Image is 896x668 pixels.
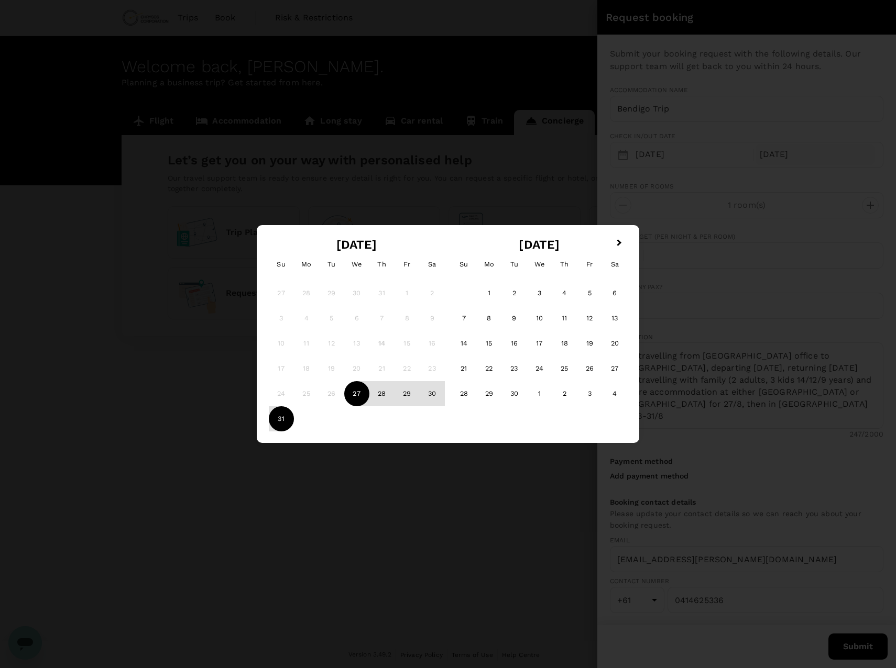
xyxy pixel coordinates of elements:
div: Choose Friday, September 19th, 2025 [577,331,602,356]
div: Choose Wednesday, September 24th, 2025 [527,356,552,381]
div: Not available Monday, August 25th, 2025 [294,381,319,406]
div: Choose Sunday, September 21st, 2025 [451,356,476,381]
div: Choose Sunday, September 28th, 2025 [451,381,476,406]
div: Monday [476,252,501,277]
div: Tuesday [319,252,344,277]
div: Thursday [552,252,577,277]
div: Not available Wednesday, August 6th, 2025 [344,306,369,331]
div: Not available Monday, August 11th, 2025 [294,331,319,356]
div: Wednesday [344,252,369,277]
div: Choose Saturday, September 27th, 2025 [602,356,627,381]
div: Sunday [269,252,294,277]
div: Month September, 2025 [451,281,627,406]
div: Not available Tuesday, August 12th, 2025 [319,331,344,356]
div: Not available Tuesday, August 19th, 2025 [319,356,344,381]
div: Choose Wednesday, September 3rd, 2025 [527,281,552,306]
div: Not available Monday, August 4th, 2025 [294,306,319,331]
div: Choose Saturday, September 6th, 2025 [602,281,627,306]
div: Not available Thursday, August 21st, 2025 [369,356,395,381]
div: Not available Sunday, July 27th, 2025 [269,281,294,306]
div: Not available Sunday, August 24th, 2025 [269,381,294,406]
div: Not available Wednesday, August 20th, 2025 [344,356,369,381]
div: Not available Thursday, August 7th, 2025 [369,306,395,331]
h2: [DATE] [448,238,631,252]
div: Tuesday [501,252,527,277]
div: Choose Tuesday, September 2nd, 2025 [501,281,527,306]
div: Not available Monday, August 18th, 2025 [294,356,319,381]
div: Not available Friday, August 15th, 2025 [395,331,420,356]
h2: [DATE] [265,238,448,252]
div: Friday [577,252,602,277]
div: Choose Sunday, August 31st, 2025 [269,406,294,431]
div: Not available Friday, August 22nd, 2025 [395,356,420,381]
div: Choose Monday, September 1st, 2025 [476,281,501,306]
div: Choose Tuesday, September 9th, 2025 [501,306,527,331]
div: Choose Saturday, September 13th, 2025 [602,306,627,331]
div: Not available Wednesday, August 13th, 2025 [344,331,369,356]
div: Not available Saturday, August 23rd, 2025 [420,356,445,381]
div: Thursday [369,252,395,277]
div: Choose Thursday, October 2nd, 2025 [552,381,577,406]
div: Saturday [602,252,627,277]
div: Choose Monday, September 29th, 2025 [476,381,501,406]
div: Choose Sunday, September 7th, 2025 [451,306,476,331]
div: Not available Wednesday, July 30th, 2025 [344,281,369,306]
div: Not available Friday, August 1st, 2025 [395,281,420,306]
div: Choose Thursday, September 11th, 2025 [552,306,577,331]
div: Not available Tuesday, August 5th, 2025 [319,306,344,331]
div: Not available Tuesday, July 29th, 2025 [319,281,344,306]
div: Not available Saturday, August 16th, 2025 [420,331,445,356]
div: Sunday [451,252,476,277]
div: Choose Tuesday, September 30th, 2025 [501,381,527,406]
div: Not available Wednesday, August 27th, 2025 [344,381,369,406]
div: Choose Friday, October 3rd, 2025 [577,381,602,406]
div: Choose Wednesday, September 17th, 2025 [527,331,552,356]
div: Choose Wednesday, September 10th, 2025 [527,306,552,331]
div: Not available Tuesday, August 26th, 2025 [319,381,344,406]
div: Choose Thursday, September 25th, 2025 [552,356,577,381]
div: Not available Sunday, August 10th, 2025 [269,331,294,356]
div: Choose Saturday, September 20th, 2025 [602,331,627,356]
div: Monday [294,252,319,277]
div: Not available Thursday, July 31st, 2025 [369,281,395,306]
div: Choose Friday, September 26th, 2025 [577,356,602,381]
div: Choose Friday, September 12th, 2025 [577,306,602,331]
div: Month August, 2025 [269,281,445,431]
div: Choose Monday, September 15th, 2025 [476,331,501,356]
div: Friday [395,252,420,277]
div: Saturday [420,252,445,277]
div: Choose Thursday, August 28th, 2025 [369,381,395,406]
div: Choose Saturday, August 30th, 2025 [420,381,445,406]
div: Choose Monday, September 8th, 2025 [476,306,501,331]
button: Next Month [612,235,629,252]
div: Not available Sunday, August 3rd, 2025 [269,306,294,331]
div: Choose Friday, September 5th, 2025 [577,281,602,306]
div: Choose Tuesday, September 16th, 2025 [501,331,527,356]
div: Choose Thursday, September 4th, 2025 [552,281,577,306]
div: Choose Friday, August 29th, 2025 [395,381,420,406]
div: Choose Wednesday, October 1st, 2025 [527,381,552,406]
div: Choose Tuesday, September 23rd, 2025 [501,356,527,381]
div: Choose Thursday, September 18th, 2025 [552,331,577,356]
div: Not available Sunday, August 17th, 2025 [269,356,294,381]
div: Not available Friday, August 8th, 2025 [395,306,420,331]
div: Not available Saturday, August 2nd, 2025 [420,281,445,306]
div: Choose Monday, September 22nd, 2025 [476,356,501,381]
div: Not available Thursday, August 14th, 2025 [369,331,395,356]
div: Wednesday [527,252,552,277]
div: Choose Sunday, September 14th, 2025 [451,331,476,356]
div: Not available Monday, July 28th, 2025 [294,281,319,306]
div: Not available Saturday, August 9th, 2025 [420,306,445,331]
div: Choose Saturday, October 4th, 2025 [602,381,627,406]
